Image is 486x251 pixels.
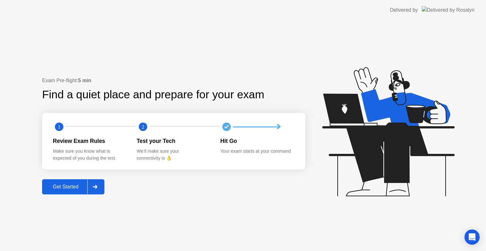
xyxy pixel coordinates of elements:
[42,77,305,84] div: Exam Pre-flight:
[220,148,294,155] div: Your exam starts at your command
[390,6,418,14] div: Delivered by
[464,230,480,245] div: Open Intercom Messenger
[422,6,475,14] img: Delivered by Rosalyn
[53,148,127,162] div: Make sure you know what is expected of you during the test.
[142,124,144,130] text: 2
[220,137,294,145] div: Hit Go
[137,137,210,145] div: Test your Tech
[42,86,265,103] div: Find a quiet place and prepare for your exam
[42,179,104,194] button: Get Started
[78,78,91,83] b: 5 min
[44,184,87,190] div: Get Started
[53,137,127,145] div: Review Exam Rules
[137,148,210,162] div: We’ll make sure your connectivity is 👌
[58,124,60,130] text: 1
